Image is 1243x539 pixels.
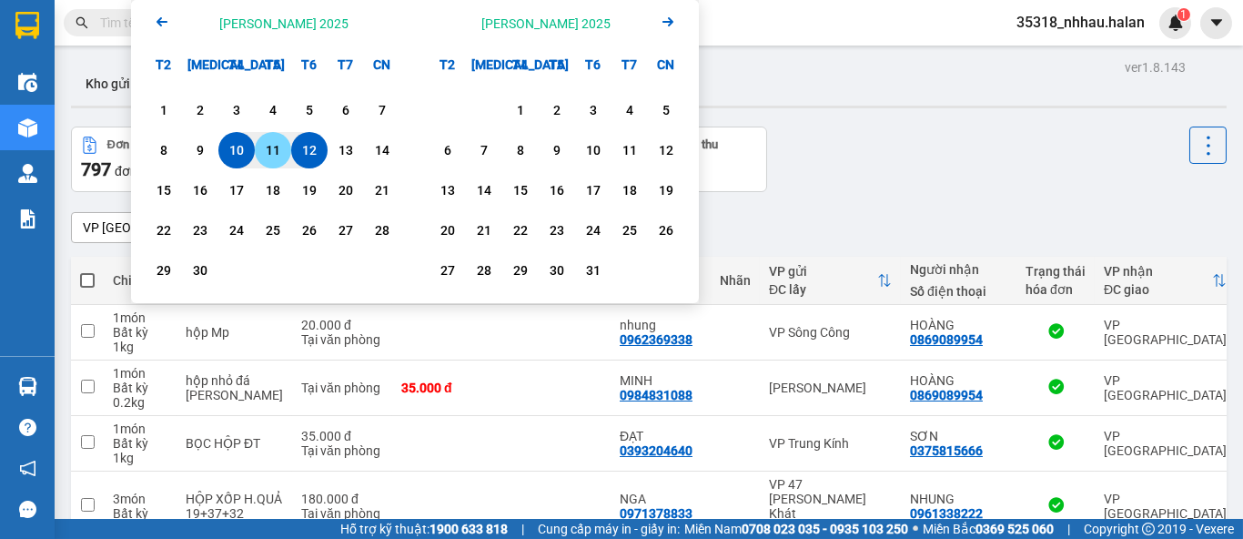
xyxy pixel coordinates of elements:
[720,273,751,288] div: Nhãn
[544,99,570,121] div: 2
[115,164,137,178] span: đơn
[186,436,283,451] div: BỌC HỘP ĐT
[71,127,203,192] button: Đơn hàng797đơn
[539,252,575,289] div: Choose Thứ Năm, tháng 10 30 2025. It's available.
[544,219,570,241] div: 23
[620,332,692,347] div: 0962369338
[218,172,255,208] div: Choose Thứ Tư, tháng 09 17 2025. It's available.
[218,46,255,83] div: T4
[369,179,395,201] div: 21
[182,92,218,128] div: Choose Thứ Ba, tháng 09 2 2025. It's available.
[435,179,460,201] div: 13
[539,132,575,168] div: Choose Thứ Năm, tháng 10 9 2025. It's available.
[18,73,37,92] img: warehouse-icon
[328,46,364,83] div: T7
[19,419,36,436] span: question-circle
[255,132,291,168] div: Choose Thứ Năm, tháng 09 11 2025. It's available.
[502,252,539,289] div: Choose Thứ Tư, tháng 10 29 2025. It's available.
[182,252,218,289] div: Choose Thứ Ba, tháng 09 30 2025. It's available.
[620,443,692,458] div: 0393204640
[1177,8,1190,21] sup: 1
[291,92,328,128] div: Choose Thứ Sáu, tháng 09 5 2025. It's available.
[301,332,383,347] div: Tại văn phòng
[224,139,249,161] div: 10
[218,212,255,249] div: Choose Thứ Tư, tháng 09 24 2025. It's available.
[1104,492,1227,521] div: VP [GEOGRAPHIC_DATA]
[333,219,359,241] div: 27
[151,259,177,281] div: 29
[429,172,466,208] div: Choose Thứ Hai, tháng 10 13 2025. It's available.
[18,377,37,396] img: warehouse-icon
[224,179,249,201] div: 17
[182,132,218,168] div: Choose Thứ Ba, tháng 09 9 2025. It's available.
[146,92,182,128] div: Choose Thứ Hai, tháng 09 1 2025. It's available.
[910,506,983,521] div: 0961338222
[364,46,400,83] div: CN
[910,318,1007,332] div: HOÀNG
[340,519,508,539] span: Hỗ trợ kỹ thuật:
[648,132,684,168] div: Choose Chủ Nhật, tháng 10 12 2025. It's available.
[18,164,37,183] img: warehouse-icon
[301,429,383,443] div: 35.000 đ
[429,212,466,249] div: Choose Thứ Hai, tháng 10 20 2025. It's available.
[1026,282,1086,297] div: hóa đơn
[471,139,497,161] div: 7
[15,12,39,39] img: logo-vxr
[83,219,225,237] div: VP [GEOGRAPHIC_DATA]
[18,209,37,229] img: solution-icon
[429,252,466,289] div: Choose Thứ Hai, tháng 10 27 2025. It's available.
[1104,318,1227,347] div: VP [GEOGRAPHIC_DATA]
[113,340,167,354] div: 1 kg
[471,179,497,201] div: 14
[620,373,702,388] div: MINH
[611,172,648,208] div: Choose Thứ Bảy, tháng 10 18 2025. It's available.
[575,252,611,289] div: Choose Thứ Sáu, tháng 10 31 2025. It's available.
[611,212,648,249] div: Choose Thứ Bảy, tháng 10 25 2025. It's available.
[653,179,679,201] div: 19
[539,212,575,249] div: Choose Thứ Năm, tháng 10 23 2025. It's available.
[113,492,167,506] div: 3 món
[146,212,182,249] div: Choose Thứ Hai, tháng 09 22 2025. It's available.
[297,219,322,241] div: 26
[923,519,1054,539] span: Miền Bắc
[539,46,575,83] div: T5
[1026,264,1086,279] div: Trạng thái
[1104,429,1227,458] div: VP [GEOGRAPHIC_DATA]
[617,99,642,121] div: 4
[151,179,177,201] div: 15
[620,492,702,506] div: NGA
[19,501,36,518] span: message
[581,179,606,201] div: 17
[186,492,283,506] div: HỘP XỐP H.QUẢ
[648,46,684,83] div: CN
[187,219,213,241] div: 23
[657,11,679,36] button: Next month.
[224,99,249,121] div: 3
[151,139,177,161] div: 8
[521,519,524,539] span: |
[502,172,539,208] div: Choose Thứ Tư, tháng 10 15 2025. It's available.
[219,15,349,33] div: [PERSON_NAME] 2025
[146,252,182,289] div: Choose Thứ Hai, tháng 09 29 2025. It's available.
[539,92,575,128] div: Choose Thứ Năm, tháng 10 2 2025. It's available.
[255,212,291,249] div: Choose Thứ Năm, tháng 09 25 2025. It's available.
[187,139,213,161] div: 9
[182,212,218,249] div: Choose Thứ Ba, tháng 09 23 2025. It's available.
[1095,257,1236,305] th: Toggle SortBy
[508,99,533,121] div: 1
[769,264,877,279] div: VP gửi
[291,132,328,168] div: Selected end date. Thứ Sáu, tháng 09 12 2025. It's available.
[297,179,322,201] div: 19
[301,318,383,332] div: 20.000 đ
[182,46,218,83] div: [MEDICAL_DATA]
[1142,523,1155,535] span: copyright
[113,436,167,451] div: Bất kỳ
[910,284,1007,299] div: Số điện thoại
[328,92,364,128] div: Choose Thứ Bảy, tháng 09 6 2025. It's available.
[617,139,642,161] div: 11
[333,139,359,161] div: 13
[466,132,502,168] div: Choose Thứ Ba, tháng 10 7 2025. It's available.
[364,92,400,128] div: Choose Chủ Nhật, tháng 09 7 2025. It's available.
[301,381,383,395] div: Tại văn phòng
[769,282,877,297] div: ĐC lấy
